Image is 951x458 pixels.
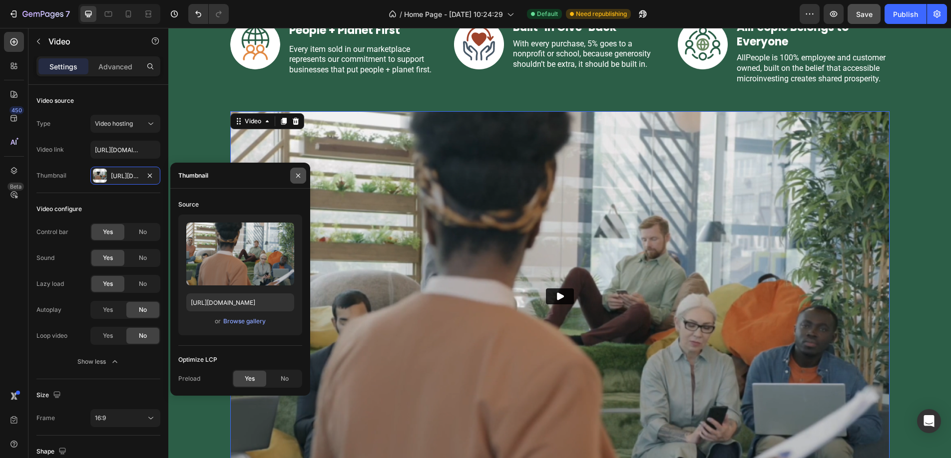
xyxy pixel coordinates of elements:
span: / [400,9,402,19]
p: Advanced [98,61,132,72]
span: No [139,305,147,314]
div: Show less [77,357,120,367]
input: Insert video url here [90,141,160,159]
span: Video hosting [95,120,133,127]
div: Undo/Redo [188,4,229,24]
button: Save [848,4,881,24]
div: Lazy load [36,279,64,288]
div: Video link [36,145,64,154]
span: Save [856,10,873,18]
div: Thumbnail [36,171,66,180]
p: Every item sold in our marketplace represents our commitment to support businesses that put peopl... [121,16,273,47]
span: Yes [103,228,113,236]
span: or [215,315,221,327]
p: Video [48,35,133,47]
div: Optimize LCP [178,355,217,364]
iframe: Design area [168,28,951,458]
div: Sound [36,253,54,262]
img: Alt image [62,83,721,454]
span: No [139,228,147,236]
span: No [139,279,147,288]
span: No [139,331,147,340]
div: Frame [36,414,55,423]
div: Video source [36,96,74,105]
div: Video configure [36,205,82,214]
button: 7 [4,4,74,24]
div: Control bar [36,228,68,236]
div: Preload [178,374,200,383]
div: Open Intercom Messenger [917,409,941,433]
span: Yes [103,253,113,262]
div: Video [74,89,95,98]
span: Need republishing [576,9,627,18]
span: Yes [103,305,113,314]
button: 16:9 [90,409,160,427]
button: Show less [36,353,160,371]
p: AllPeople is 100% employee and customer owned, built on the belief that accessible microinvesting... [568,25,720,56]
div: Type [36,119,50,128]
span: Yes [103,279,113,288]
button: Publish [885,4,927,24]
div: Loop video [36,331,67,340]
img: preview-image [186,223,294,285]
div: Autoplay [36,305,61,314]
div: 450 [9,106,24,114]
div: Beta [7,183,24,191]
button: Play [378,260,406,276]
span: Yes [245,374,255,383]
span: Yes [103,331,113,340]
p: Settings [49,61,77,72]
p: With every purchase, 5% goes to a nonprofit or school, because generosity shouldn’t be extra, it ... [345,11,496,42]
button: Browse gallery [223,316,266,326]
div: Source [178,200,199,209]
span: No [139,253,147,262]
div: Thumbnail [178,171,208,180]
span: 16:9 [95,414,106,422]
span: Default [537,9,558,18]
span: Home Page - [DATE] 10:24:29 [404,9,503,19]
p: 7 [65,8,70,20]
input: https://example.com/image.jpg [186,293,294,311]
span: No [281,374,289,383]
div: Browse gallery [223,317,266,326]
div: Size [36,389,63,402]
div: Publish [893,9,918,19]
div: [URL][DOMAIN_NAME] [111,172,140,181]
button: Video hosting [90,115,160,133]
